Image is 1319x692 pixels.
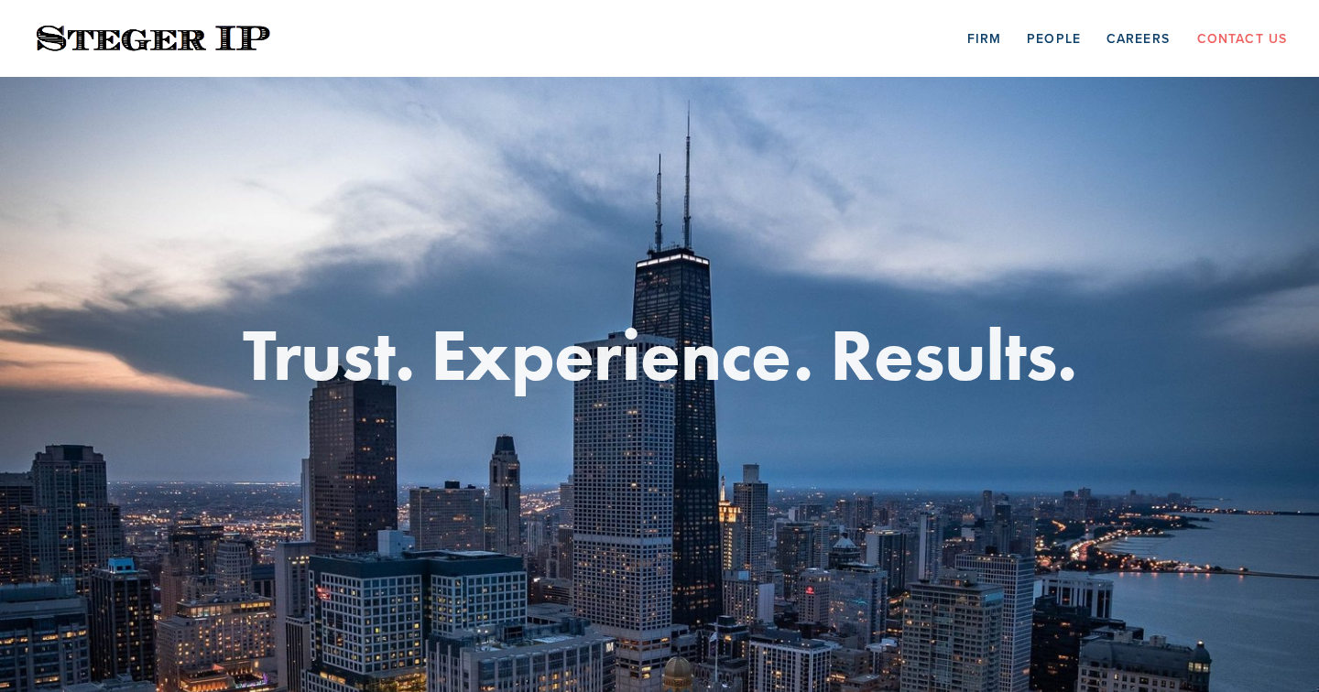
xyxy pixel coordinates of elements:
img: Steger IP | Trust. Experience. Results. [32,21,275,57]
a: People [1027,24,1081,52]
h1: Trust. Experience. Results. [32,318,1287,391]
a: Careers [1106,24,1170,52]
a: Firm [967,24,1001,52]
a: Contact Us [1197,24,1287,52]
